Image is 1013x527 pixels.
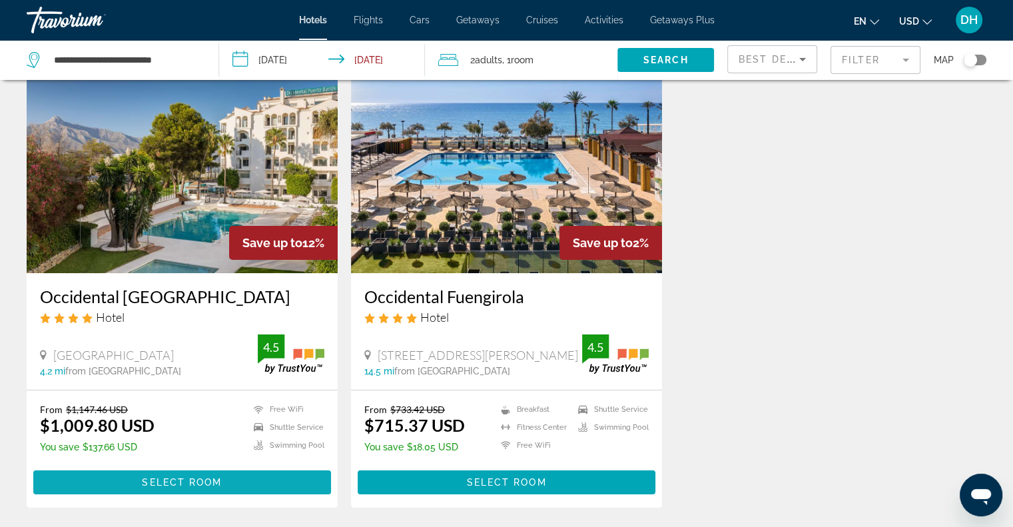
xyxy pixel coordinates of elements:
button: Toggle map [954,54,986,66]
button: Travelers: 2 adults, 0 children [425,40,617,80]
button: Change currency [899,11,932,31]
li: Swimming Pool [571,422,649,433]
span: 4.2 mi [40,366,65,376]
p: $137.66 USD [40,442,155,452]
span: Save up to [242,236,302,250]
button: Select Room [358,470,655,494]
li: Fitness Center [494,422,571,433]
span: en [854,16,866,27]
a: Flights [354,15,383,25]
span: Search [643,55,689,65]
img: Hotel image [27,60,338,273]
span: 2 [470,51,502,69]
a: Travorium [27,3,160,37]
a: Activities [585,15,623,25]
button: Check-in date: Dec 1, 2025 Check-out date: Dec 7, 2025 [219,40,425,80]
span: Select Room [466,477,546,488]
div: 12% [229,226,338,260]
span: , 1 [502,51,533,69]
a: Select Room [358,474,655,488]
span: Hotel [420,310,449,324]
span: from [GEOGRAPHIC_DATA] [65,366,181,376]
span: From [40,404,63,415]
span: Map [934,51,954,69]
mat-select: Sort by [739,51,806,67]
span: DH [960,13,978,27]
span: from [GEOGRAPHIC_DATA] [394,366,510,376]
button: Change language [854,11,879,31]
li: Free WiFi [494,440,571,451]
a: Cars [410,15,430,25]
ins: $715.37 USD [364,415,465,435]
a: Occidental Fuengirola [364,286,649,306]
span: Adults [475,55,502,65]
del: $733.42 USD [390,404,445,415]
a: Getaways [456,15,500,25]
span: Select Room [142,477,222,488]
li: Free WiFi [247,404,324,415]
span: You save [40,442,79,452]
li: Shuttle Service [571,404,649,415]
a: Hotels [299,15,327,25]
span: You save [364,442,404,452]
li: Breakfast [494,404,571,415]
button: Select Room [33,470,331,494]
img: trustyou-badge.svg [258,334,324,374]
p: $18.05 USD [364,442,465,452]
li: Swimming Pool [247,440,324,451]
iframe: Button to launch messaging window [960,474,1002,516]
button: Filter [831,45,920,75]
li: Shuttle Service [247,422,324,433]
span: [STREET_ADDRESS][PERSON_NAME] [378,348,578,362]
a: Cruises [526,15,558,25]
div: 4.5 [582,339,609,355]
button: Search [617,48,714,72]
span: Hotel [96,310,125,324]
del: $1,147.46 USD [66,404,128,415]
a: Select Room [33,474,331,488]
a: Getaways Plus [650,15,715,25]
span: USD [899,16,919,27]
a: Occidental [GEOGRAPHIC_DATA] [40,286,324,306]
span: [GEOGRAPHIC_DATA] [53,348,174,362]
img: trustyou-badge.svg [582,334,649,374]
span: From [364,404,387,415]
ins: $1,009.80 USD [40,415,155,435]
span: 14.5 mi [364,366,394,376]
button: User Menu [952,6,986,34]
div: 4 star Hotel [40,310,324,324]
span: Best Deals [739,54,808,65]
div: 4 star Hotel [364,310,649,324]
div: 2% [559,226,662,260]
div: 4.5 [258,339,284,355]
img: Hotel image [351,60,662,273]
span: Save up to [573,236,633,250]
span: Room [511,55,533,65]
